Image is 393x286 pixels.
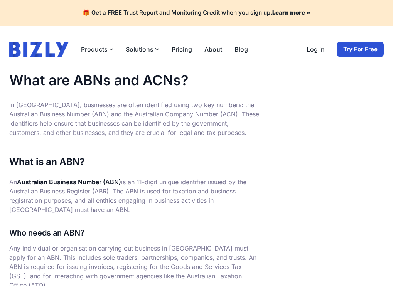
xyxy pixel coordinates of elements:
[9,9,384,17] h4: 🎁 Get a FREE Trust Report and Monitoring Credit when you sign up.
[81,45,113,54] button: Products
[9,156,260,168] h2: What is an ABN?
[9,177,260,214] p: An is an 11-digit unique identifier issued by the Australian Business Register (ABR). The ABN is ...
[9,72,260,88] h1: What are ABNs and ACNs?
[9,227,260,239] h3: Who needs an ABN?
[272,9,310,16] a: Learn more »
[337,42,384,57] a: Try For Free
[126,45,159,54] button: Solutions
[17,178,121,186] strong: Australian Business Number (ABN)
[204,45,222,54] a: About
[172,45,192,54] a: Pricing
[9,100,260,137] p: In [GEOGRAPHIC_DATA], businesses are often identified using two key numbers: the Australian Busin...
[307,45,325,54] a: Log in
[234,45,248,54] a: Blog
